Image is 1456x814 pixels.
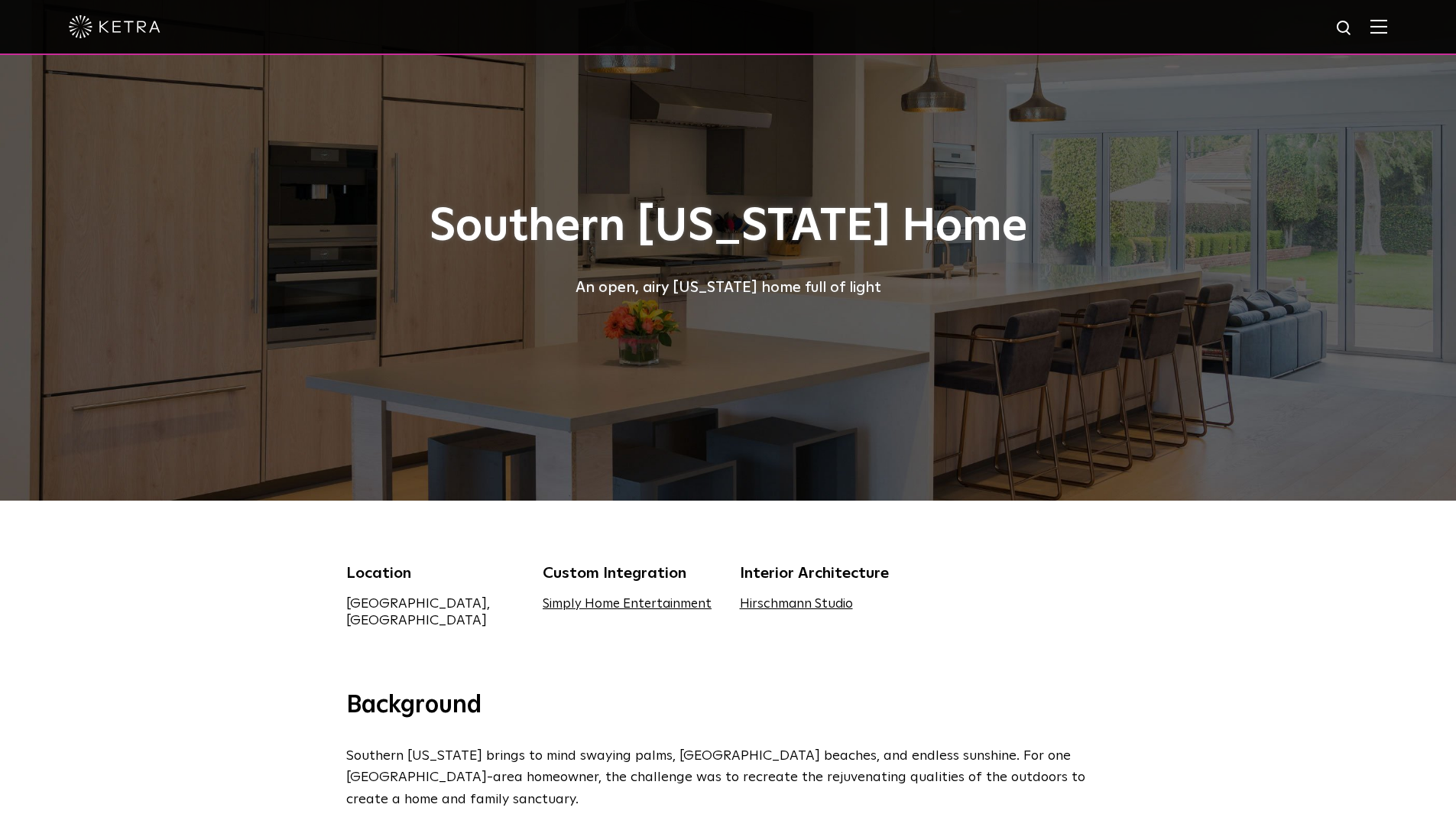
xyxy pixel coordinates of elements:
h1: Southern [US_STATE] Home [346,202,1111,252]
div: Custom Integration [543,562,717,585]
img: ketra-logo-2019-white [69,15,161,38]
div: Interior Architecture [740,562,914,585]
a: Hirschmann Studio [740,598,853,611]
p: Southern [US_STATE] brings to mind swaying palms, [GEOGRAPHIC_DATA] beaches, and endless sunshine... [346,745,1103,811]
div: [GEOGRAPHIC_DATA], [GEOGRAPHIC_DATA] [346,595,520,629]
h3: Background [346,690,1111,722]
img: search icon [1335,19,1354,38]
div: An open, airy [US_STATE] home full of light [346,275,1111,300]
div: Location [346,562,520,585]
img: Hamburger%20Nav.svg [1370,19,1387,34]
a: Simply Home Entertainment [543,598,712,611]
